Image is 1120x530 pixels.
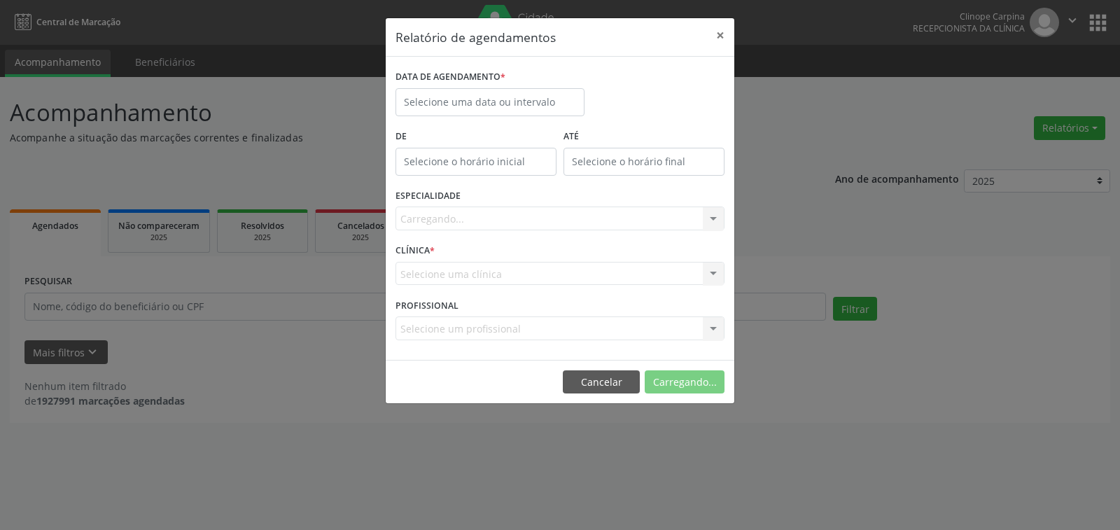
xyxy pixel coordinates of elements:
label: De [395,126,556,148]
button: Close [706,18,734,53]
input: Selecione uma data ou intervalo [395,88,584,116]
label: ATÉ [563,126,724,148]
label: CLÍNICA [395,240,435,262]
label: ESPECIALIDADE [395,186,461,207]
input: Selecione o horário final [563,148,724,176]
label: PROFISSIONAL [395,295,458,316]
button: Cancelar [563,370,640,394]
h5: Relatório de agendamentos [395,28,556,46]
label: DATA DE AGENDAMENTO [395,67,505,88]
input: Selecione o horário inicial [395,148,556,176]
button: Carregando... [645,370,724,394]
